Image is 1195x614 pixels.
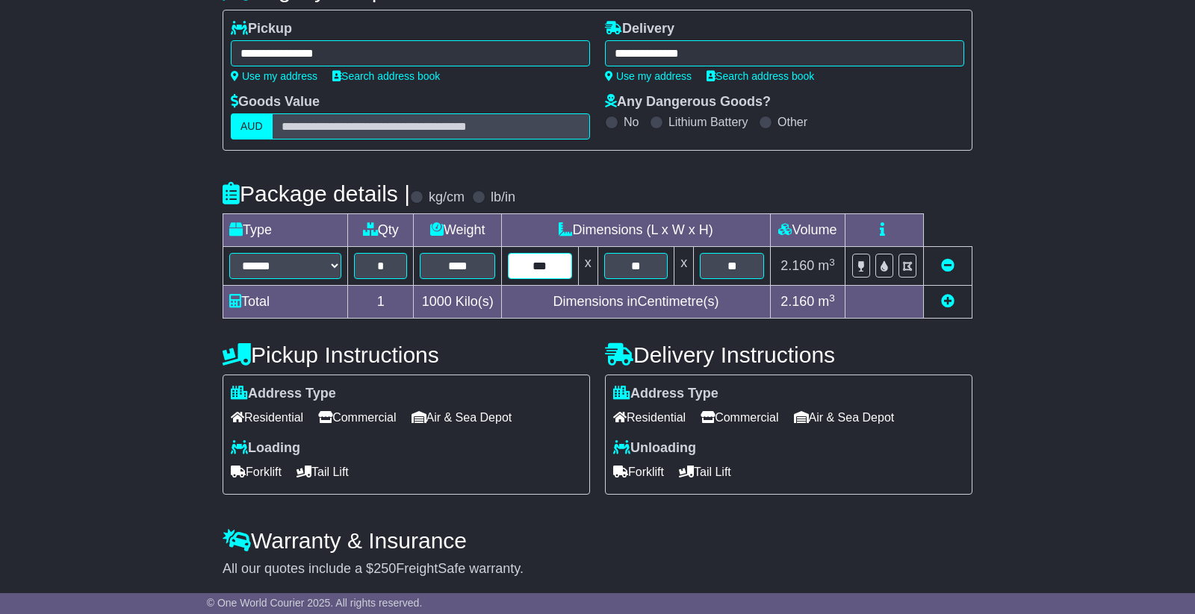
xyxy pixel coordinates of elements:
[679,460,731,483] span: Tail Lift
[829,292,835,304] sup: 3
[491,189,515,206] label: lb/in
[818,258,835,273] span: m
[223,561,972,577] div: All our quotes include a $ FreightSafe warranty.
[941,294,955,309] a: Add new item
[674,247,694,286] td: x
[414,286,502,319] td: Kilo(s)
[605,70,692,82] a: Use my address
[613,406,686,429] span: Residential
[332,70,440,82] a: Search address book
[502,286,771,319] td: Dimensions in Centimetre(s)
[231,21,292,37] label: Pickup
[318,406,396,429] span: Commercial
[941,258,955,273] a: Remove this item
[412,406,512,429] span: Air & Sea Depot
[668,115,748,129] label: Lithium Battery
[605,342,972,367] h4: Delivery Instructions
[578,247,597,286] td: x
[777,115,807,129] label: Other
[231,94,320,110] label: Goods Value
[231,113,273,140] label: AUD
[231,460,282,483] span: Forklift
[231,70,317,82] a: Use my address
[223,214,348,247] td: Type
[605,21,674,37] label: Delivery
[422,294,452,309] span: 1000
[780,294,814,309] span: 2.160
[780,258,814,273] span: 2.160
[829,257,835,268] sup: 3
[297,460,349,483] span: Tail Lift
[613,460,664,483] span: Forklift
[223,181,410,206] h4: Package details |
[701,406,778,429] span: Commercial
[502,214,771,247] td: Dimensions (L x W x H)
[223,528,972,553] h4: Warranty & Insurance
[348,286,414,319] td: 1
[223,342,590,367] h4: Pickup Instructions
[231,386,336,402] label: Address Type
[818,294,835,309] span: m
[231,406,303,429] span: Residential
[231,440,300,457] label: Loading
[624,115,639,129] label: No
[794,406,895,429] span: Air & Sea Depot
[414,214,502,247] td: Weight
[348,214,414,247] td: Qty
[613,386,718,402] label: Address Type
[770,214,845,247] td: Volume
[429,189,465,206] label: kg/cm
[613,440,696,457] label: Unloading
[605,94,771,110] label: Any Dangerous Goods?
[223,286,348,319] td: Total
[207,597,423,609] span: © One World Courier 2025. All rights reserved.
[373,561,396,576] span: 250
[707,70,814,82] a: Search address book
